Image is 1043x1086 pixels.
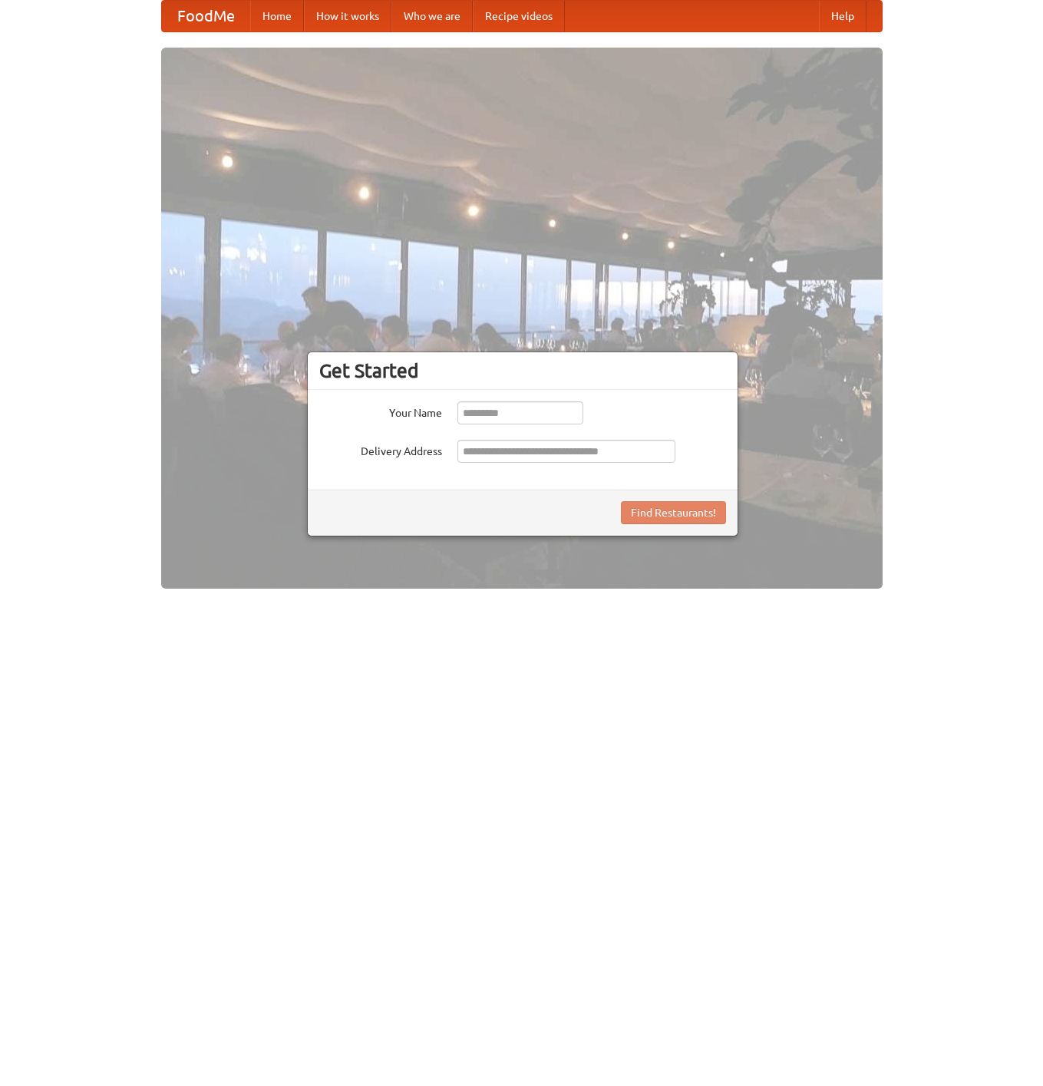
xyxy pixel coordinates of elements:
[162,1,250,31] a: FoodMe
[473,1,565,31] a: Recipe videos
[621,501,726,524] button: Find Restaurants!
[319,359,726,382] h3: Get Started
[319,401,442,421] label: Your Name
[391,1,473,31] a: Who we are
[304,1,391,31] a: How it works
[250,1,304,31] a: Home
[819,1,866,31] a: Help
[319,440,442,459] label: Delivery Address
